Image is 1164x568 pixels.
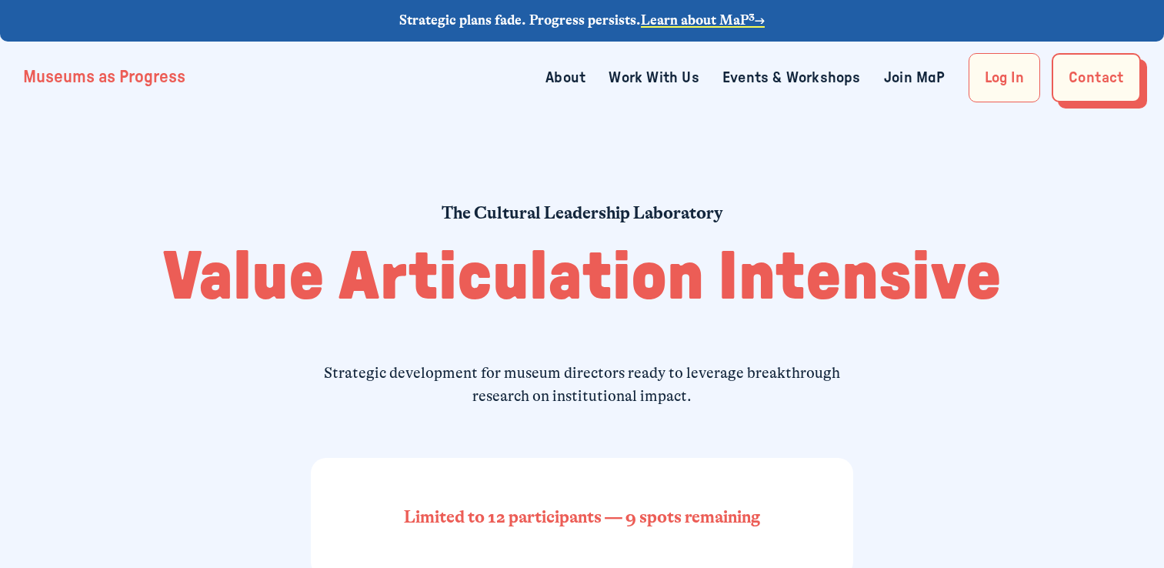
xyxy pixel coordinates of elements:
[609,65,699,90] a: Work With Us
[35,201,1129,226] p: The Cultural Leadership Laboratory
[641,12,765,28] a: Learn about MaP³→
[969,53,1040,102] a: Log In
[35,242,1129,313] h1: Value Articulation Intensive
[884,65,946,90] a: Join MaP
[722,65,861,90] a: Events & Workshops
[545,65,585,90] a: About
[1052,53,1141,102] a: Contact
[23,68,185,85] a: Museums as Progress
[343,505,821,530] p: Limited to 12 participants — 9 spots remaining
[311,362,854,408] p: Strategic development for museum directors ready to leverage breakthrough research on institution...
